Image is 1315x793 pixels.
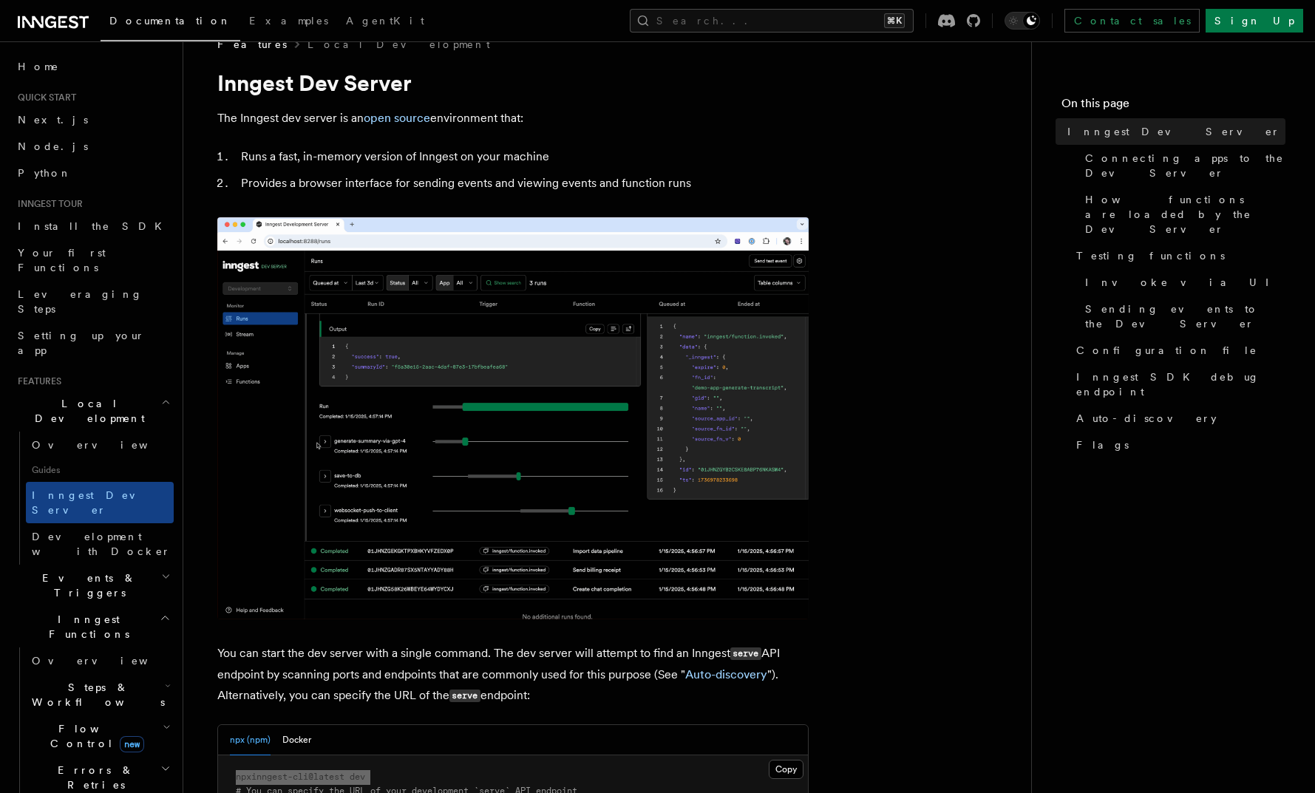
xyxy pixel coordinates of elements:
a: Sign Up [1206,9,1303,33]
a: Auto-discovery [685,667,767,681]
p: You can start the dev server with a single command. The dev server will attempt to find an Innges... [217,643,809,707]
a: Inngest SDK debug endpoint [1070,364,1285,405]
button: Local Development [12,390,174,432]
span: Guides [26,458,174,482]
a: Documentation [101,4,240,41]
span: Flags [1076,438,1129,452]
button: Events & Triggers [12,565,174,606]
button: Flow Controlnew [26,715,174,757]
div: Local Development [12,432,174,565]
span: Overview [32,655,184,667]
a: Inngest Dev Server [1061,118,1285,145]
a: Install the SDK [12,213,174,239]
span: AgentKit [346,15,424,27]
span: Connecting apps to the Dev Server [1085,151,1285,180]
kbd: ⌘K [884,13,905,28]
span: Testing functions [1076,248,1225,263]
span: Install the SDK [18,220,171,232]
a: Testing functions [1070,242,1285,269]
a: Flags [1070,432,1285,458]
span: Development with Docker [32,531,171,557]
span: Documentation [109,15,231,27]
button: Docker [282,725,311,755]
span: Inngest Dev Server [1067,124,1280,139]
li: Provides a browser interface for sending events and viewing events and function runs [237,173,809,194]
a: Your first Functions [12,239,174,281]
code: serve [449,690,480,702]
span: Inngest Dev Server [32,489,158,516]
span: Quick start [12,92,76,103]
li: Runs a fast, in-memory version of Inngest on your machine [237,146,809,167]
span: dev [350,772,365,782]
button: Inngest Functions [12,606,174,647]
span: Next.js [18,114,88,126]
span: Sending events to the Dev Server [1085,302,1285,331]
span: inngest-cli@latest [251,772,344,782]
h4: On this page [1061,95,1285,118]
button: npx (npm) [230,725,271,755]
span: Python [18,167,72,179]
a: Development with Docker [26,523,174,565]
span: Features [12,375,61,387]
a: Home [12,53,174,80]
a: Contact sales [1064,9,1200,33]
span: npx [236,772,251,782]
img: Dev Server Demo [217,217,809,619]
span: Invoke via UI [1085,275,1282,290]
a: open source [364,111,430,125]
span: Setting up your app [18,330,145,356]
button: Steps & Workflows [26,674,174,715]
span: Steps & Workflows [26,680,165,709]
a: Auto-discovery [1070,405,1285,432]
span: Home [18,59,59,74]
button: Toggle dark mode [1005,12,1040,30]
a: Inngest Dev Server [26,482,174,523]
a: Connecting apps to the Dev Server [1079,145,1285,186]
span: Inngest SDK debug endpoint [1076,370,1285,399]
p: The Inngest dev server is an environment that: [217,108,809,129]
span: Flow Control [26,721,163,751]
a: Local Development [307,37,490,52]
span: Configuration file [1076,343,1257,358]
h1: Inngest Dev Server [217,69,809,96]
span: Leveraging Steps [18,288,143,315]
a: Examples [240,4,337,40]
code: serve [730,647,761,660]
span: Local Development [12,396,161,426]
span: Inngest tour [12,198,83,210]
button: Copy [769,760,803,779]
a: Configuration file [1070,337,1285,364]
span: Errors & Retries [26,763,160,792]
span: new [120,736,144,752]
span: Events & Triggers [12,571,161,600]
a: Python [12,160,174,186]
a: Sending events to the Dev Server [1079,296,1285,337]
button: Search...⌘K [630,9,914,33]
span: Node.js [18,140,88,152]
a: Setting up your app [12,322,174,364]
a: How functions are loaded by the Dev Server [1079,186,1285,242]
span: Your first Functions [18,247,106,273]
span: Features [217,37,287,52]
span: Overview [32,439,184,451]
span: How functions are loaded by the Dev Server [1085,192,1285,236]
a: AgentKit [337,4,433,40]
span: Auto-discovery [1076,411,1217,426]
a: Leveraging Steps [12,281,174,322]
a: Overview [26,647,174,674]
a: Invoke via UI [1079,269,1285,296]
span: Inngest Functions [12,612,160,641]
span: Examples [249,15,328,27]
a: Next.js [12,106,174,133]
a: Overview [26,432,174,458]
a: Node.js [12,133,174,160]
